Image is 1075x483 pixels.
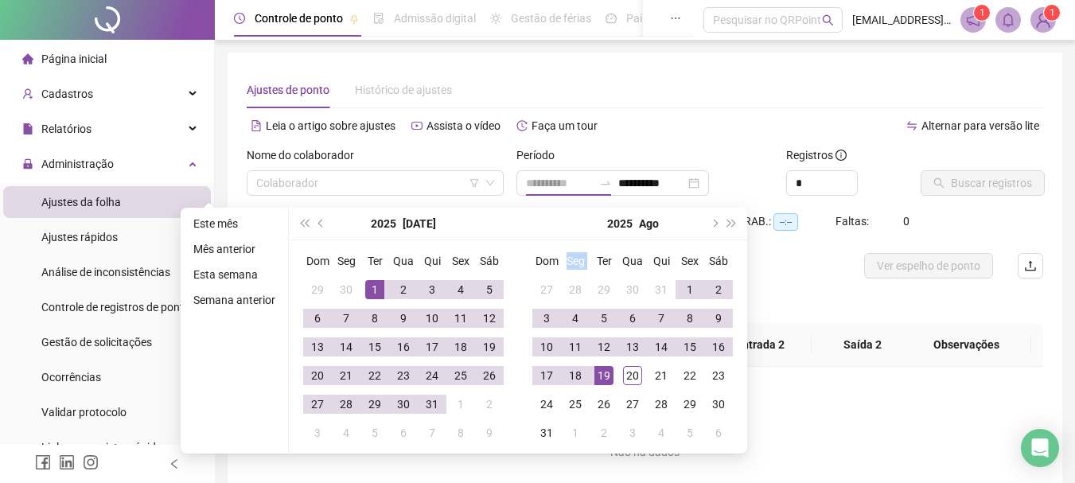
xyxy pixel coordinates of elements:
li: Esta semana [187,265,282,284]
td: 2025-08-05 [360,419,389,447]
td: 2025-08-08 [446,419,475,447]
div: 1 [566,423,585,442]
td: 2025-08-02 [704,275,733,304]
button: month panel [403,208,436,240]
span: file-done [373,13,384,24]
td: 2025-07-30 [389,390,418,419]
td: 2025-09-01 [561,419,590,447]
td: 2025-07-27 [532,275,561,304]
div: 28 [652,395,671,414]
td: 2025-09-05 [676,419,704,447]
div: 30 [337,280,356,299]
div: H. TRAB.: [724,212,835,231]
div: 14 [337,337,356,356]
div: 4 [337,423,356,442]
th: Sex [446,247,475,275]
div: 2 [480,395,499,414]
td: 2025-08-13 [618,333,647,361]
span: Registros [786,146,847,164]
span: Relatórios [41,123,92,135]
span: ellipsis [670,13,681,24]
th: Qui [418,247,446,275]
td: 2025-08-06 [618,304,647,333]
td: 2025-09-04 [647,419,676,447]
sup: Atualize o seu contato no menu Meus Dados [1044,5,1060,21]
span: 0 [903,215,909,228]
td: 2025-07-24 [418,361,446,390]
div: 30 [709,395,728,414]
td: 2025-09-02 [590,419,618,447]
div: 17 [537,366,556,385]
div: 29 [365,395,384,414]
td: 2025-08-05 [590,304,618,333]
td: 2025-06-30 [332,275,360,304]
div: 7 [423,423,442,442]
button: super-next-year [723,208,741,240]
div: 25 [451,366,470,385]
span: info-circle [835,150,847,161]
span: Administração [41,158,114,170]
span: user-add [22,88,33,99]
div: 7 [337,309,356,328]
td: 2025-07-27 [303,390,332,419]
span: Ajustes rápidos [41,231,118,243]
span: left [169,458,180,469]
div: 29 [680,395,699,414]
td: 2025-07-29 [360,390,389,419]
td: 2025-08-30 [704,390,733,419]
td: 2025-08-19 [590,361,618,390]
span: upload [1024,259,1037,272]
label: Nome do colaborador [247,146,364,164]
div: 23 [709,366,728,385]
div: 8 [680,309,699,328]
span: Faça um tour [532,119,598,132]
td: 2025-08-07 [647,304,676,333]
td: 2025-07-03 [418,275,446,304]
img: 69749 [1031,8,1055,32]
td: 2025-08-31 [532,419,561,447]
span: sun [490,13,501,24]
td: 2025-07-15 [360,333,389,361]
span: swap [906,120,917,131]
th: Qua [389,247,418,275]
div: 31 [423,395,442,414]
div: 3 [537,309,556,328]
div: 9 [394,309,413,328]
div: 16 [394,337,413,356]
td: 2025-08-29 [676,390,704,419]
div: Open Intercom Messenger [1021,429,1059,467]
th: Seg [561,247,590,275]
td: 2025-08-01 [676,275,704,304]
span: Leia o artigo sobre ajustes [266,119,395,132]
td: 2025-07-31 [418,390,446,419]
span: Admissão digital [394,12,476,25]
div: 22 [680,366,699,385]
div: 24 [537,395,556,414]
span: lock [22,158,33,169]
td: 2025-08-20 [618,361,647,390]
td: 2025-08-06 [389,419,418,447]
button: year panel [607,208,633,240]
span: pushpin [349,14,359,24]
div: 7 [652,309,671,328]
div: 2 [594,423,613,442]
td: 2025-08-01 [446,390,475,419]
td: 2025-07-08 [360,304,389,333]
span: Gestão de solicitações [41,336,152,349]
span: clock-circle [234,13,245,24]
span: linkedin [59,454,75,470]
div: 21 [337,366,356,385]
span: 1 [980,7,985,18]
span: filter [469,178,479,188]
th: Sáb [475,247,504,275]
div: 18 [451,337,470,356]
span: facebook [35,454,51,470]
td: 2025-09-03 [618,419,647,447]
span: Controle de ponto [255,12,343,25]
span: instagram [83,454,99,470]
div: 25 [566,395,585,414]
div: 6 [394,423,413,442]
th: Dom [303,247,332,275]
td: 2025-08-04 [561,304,590,333]
td: 2025-08-25 [561,390,590,419]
